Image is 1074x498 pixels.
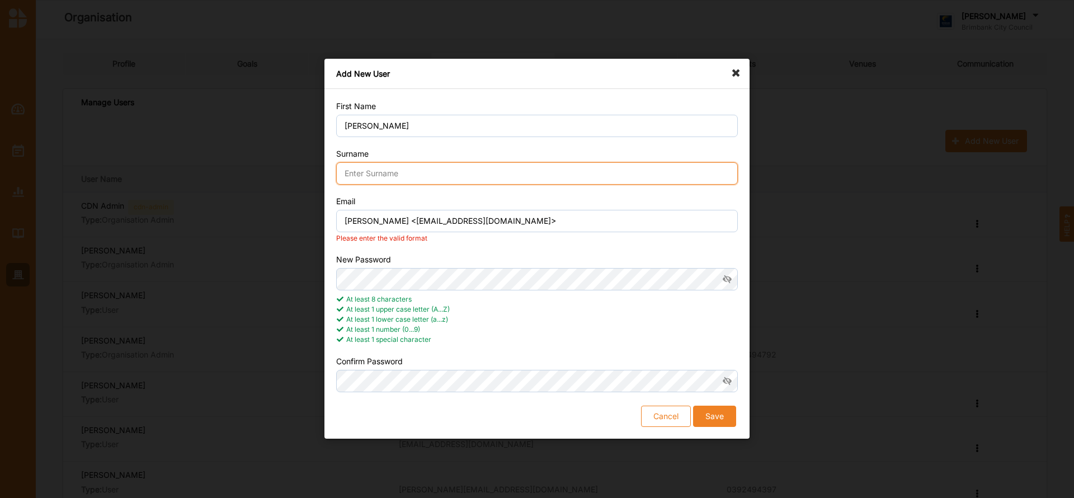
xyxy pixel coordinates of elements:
label: Surname [336,149,369,158]
div: Add New User [324,59,750,89]
div: At least 1 lower case letter (a...z) [336,315,738,325]
label: First Name [336,102,376,111]
label: Confirm Password [336,358,403,367]
input: Enter First Name [336,115,738,137]
button: Cancel [641,406,691,427]
div: At least 8 characters [336,295,738,305]
label: New Password [336,256,391,265]
input: Enter Surname [336,162,738,185]
input: Enter email [336,210,738,232]
button: Save [693,406,736,427]
div: Please enter the valid format [336,234,738,243]
div: At least 1 number (0...9) [336,325,738,335]
div: At least 1 upper case letter (A...Z) [336,305,738,315]
div: At least 1 special character [336,335,738,345]
label: Email [336,197,355,206]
